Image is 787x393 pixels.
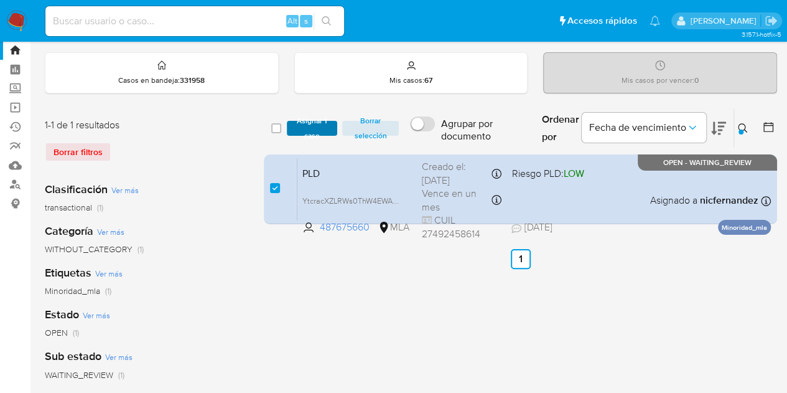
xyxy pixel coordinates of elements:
p: nicolas.fernandezallen@mercadolibre.com [690,15,760,27]
span: 3.157.1-hotfix-5 [741,29,781,39]
span: Alt [287,15,297,27]
a: Notificaciones [650,16,660,26]
span: s [304,15,308,27]
button: search-icon [314,12,339,30]
span: Accesos rápidos [567,14,637,27]
input: Buscar usuario o caso... [45,13,344,29]
a: Salir [765,14,778,27]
